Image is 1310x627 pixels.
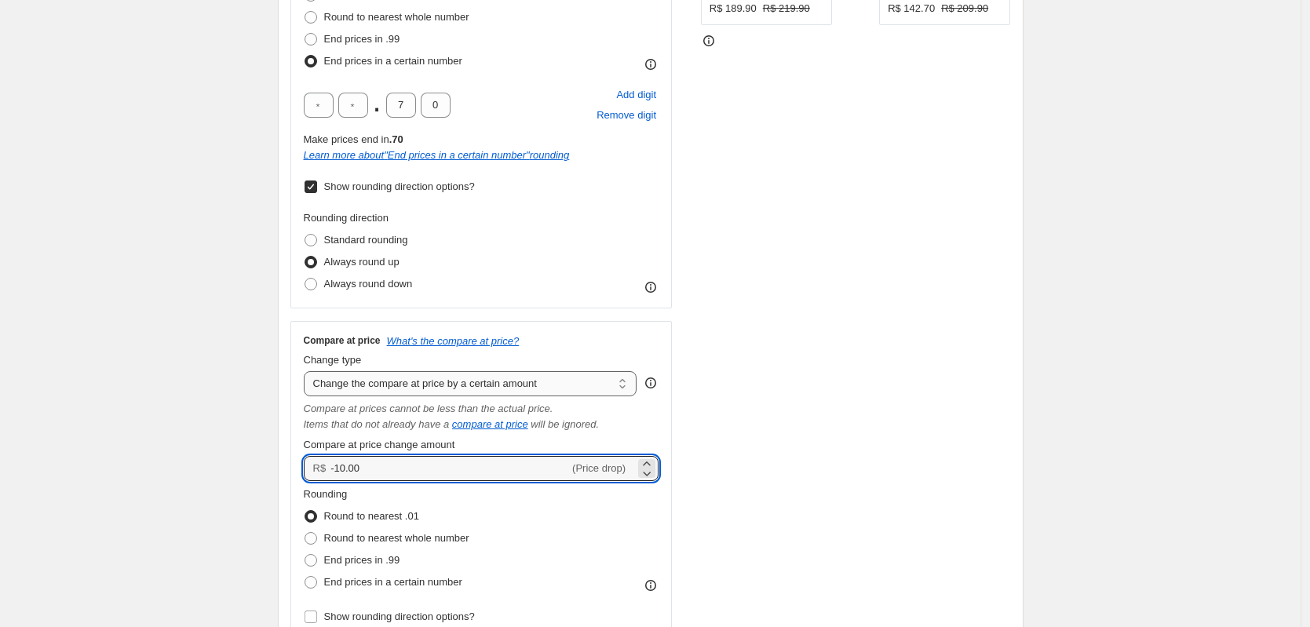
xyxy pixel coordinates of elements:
span: Standard rounding [324,234,408,246]
strike: R$ 209.90 [941,1,988,16]
span: Rounding [304,488,348,500]
input: ﹡ [386,93,416,118]
span: Compare at price change amount [304,439,455,450]
span: Add digit [616,87,656,103]
div: R$ 142.70 [888,1,935,16]
b: .70 [389,133,403,145]
span: (Price drop) [572,462,626,474]
strike: R$ 219.90 [763,1,810,16]
span: Round to nearest .01 [324,510,419,522]
div: R$ 189.90 [710,1,757,16]
i: Learn more about " End prices in a certain number " rounding [304,149,570,161]
i: Compare at prices cannot be less than the actual price. [304,403,553,414]
span: End prices in .99 [324,554,400,566]
i: will be ignored. [531,418,599,430]
span: Change type [304,354,362,366]
span: Remove digit [597,108,656,123]
span: Round to nearest whole number [324,532,469,544]
input: ﹡ [338,93,368,118]
h3: Compare at price [304,334,381,347]
div: help [643,375,659,391]
span: End prices in .99 [324,33,400,45]
input: -10.00 [330,456,569,481]
button: compare at price [452,418,528,430]
span: Rounding direction [304,212,389,224]
span: Round to nearest whole number [324,11,469,23]
span: Show rounding direction options? [324,611,475,622]
a: Learn more about"End prices in a certain number"rounding [304,149,570,161]
input: ﹡ [421,93,451,118]
button: Add placeholder [614,85,659,105]
span: Always round down [324,278,413,290]
input: ﹡ [304,93,334,118]
span: Always round up [324,256,400,268]
span: Show rounding direction options? [324,180,475,192]
span: . [373,93,381,118]
span: Make prices end in [304,133,403,145]
span: R$ [313,462,327,474]
button: Remove placeholder [594,105,659,126]
i: Items that do not already have a [304,418,450,430]
button: What's the compare at price? [387,335,520,347]
span: End prices in a certain number [324,55,462,67]
span: End prices in a certain number [324,576,462,588]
